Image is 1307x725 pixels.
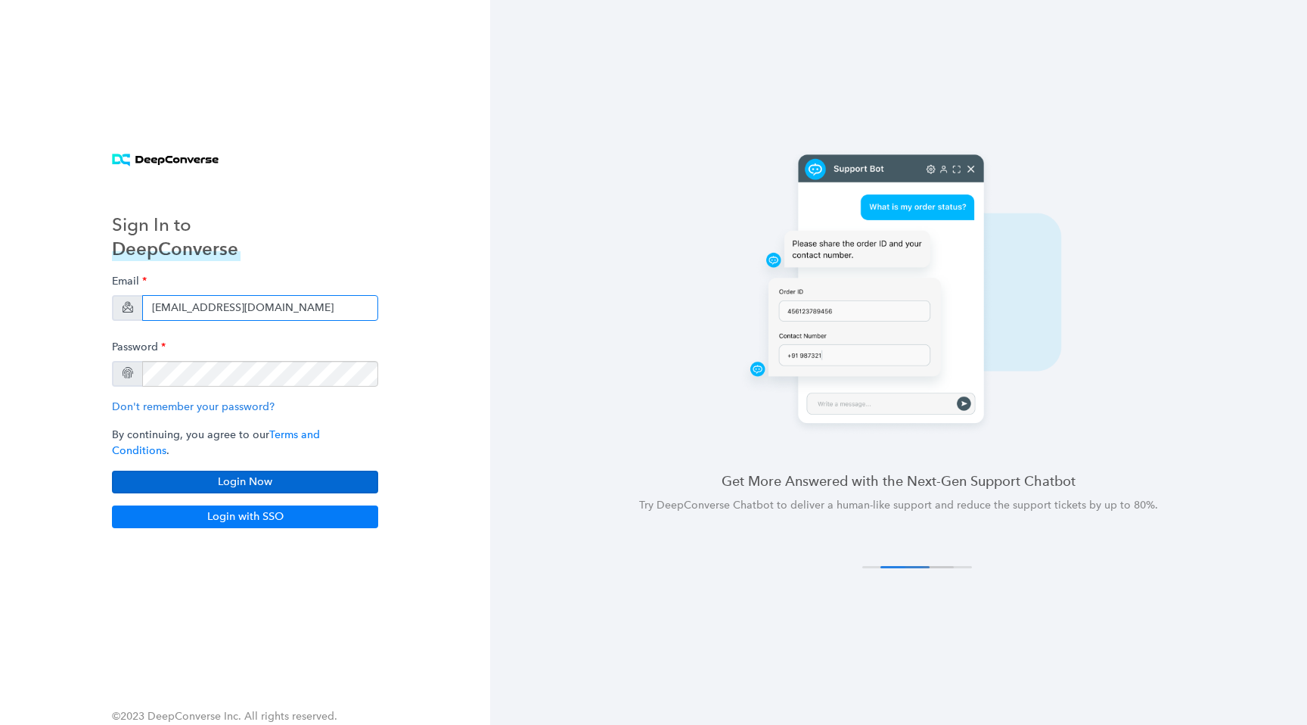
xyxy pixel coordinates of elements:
a: Terms and Conditions [112,428,320,457]
button: 1 [862,566,911,568]
button: Login with SSO [112,506,378,528]
button: 2 [880,566,930,568]
button: Login Now [112,471,378,493]
button: 4 [923,566,972,568]
img: horizontal logo [112,154,219,166]
button: 3 [905,566,954,568]
label: Password [112,333,166,361]
span: Try DeepConverse Chatbot to deliver a human-like support and reduce the support tickets by up to ... [639,499,1158,512]
label: Email [112,267,147,295]
h3: DeepConverse [112,237,241,261]
span: ©2023 DeepConverse Inc. All rights reserved. [112,710,337,723]
h4: Get More Answered with the Next-Gen Support Chatbot [526,471,1271,490]
a: Don't remember your password? [112,400,275,413]
h3: Sign In to [112,213,241,237]
img: carousel 2 [694,148,1103,434]
p: By continuing, you agree to our . [112,427,378,459]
